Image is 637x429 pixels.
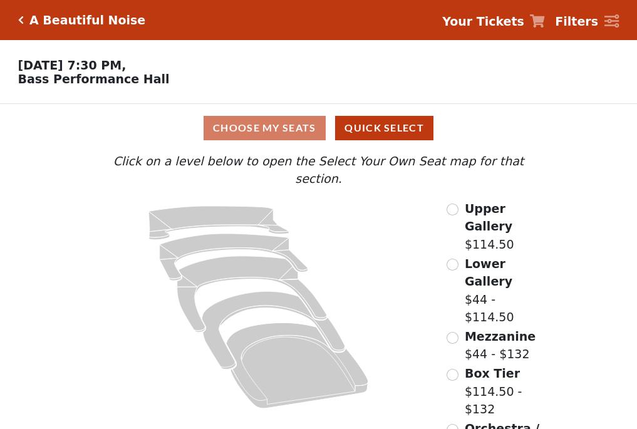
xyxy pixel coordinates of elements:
span: Upper Gallery [465,202,512,234]
label: $44 - $114.50 [465,255,549,326]
path: Lower Gallery - Seats Available: 42 [160,234,308,281]
a: Filters [555,13,619,31]
a: Click here to go back to filters [18,16,24,24]
label: $114.50 [465,200,549,254]
strong: Filters [555,14,598,28]
label: $44 - $132 [465,328,536,363]
strong: Your Tickets [442,14,524,28]
path: Orchestra / Parterre Circle - Seats Available: 14 [227,323,369,408]
span: Mezzanine [465,329,536,343]
path: Upper Gallery - Seats Available: 286 [149,206,289,240]
a: Your Tickets [442,13,545,31]
h5: A Beautiful Noise [29,13,145,28]
span: Box Tier [465,366,520,380]
label: $114.50 - $132 [465,364,549,418]
button: Quick Select [335,116,433,140]
span: Lower Gallery [465,257,512,289]
p: Click on a level below to open the Select Your Own Seat map for that section. [88,152,548,188]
